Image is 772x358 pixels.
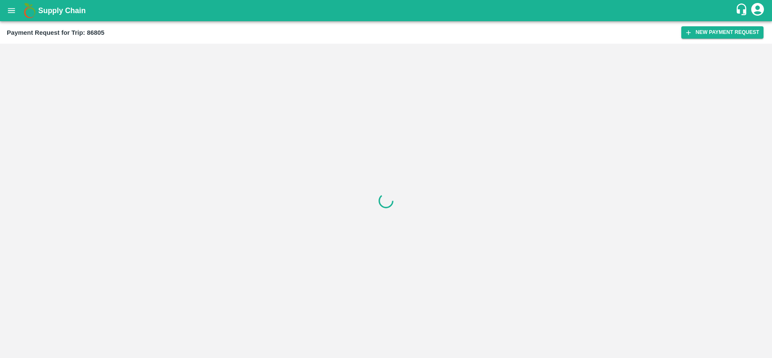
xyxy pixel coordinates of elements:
[38,5,735,17] a: Supply Chain
[7,29,104,36] b: Payment Request for Trip: 86805
[2,1,21,20] button: open drawer
[21,2,38,19] img: logo
[38,6,86,15] b: Supply Chain
[735,3,750,18] div: customer-support
[750,2,765,20] div: account of current user
[681,26,764,39] button: New Payment Request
